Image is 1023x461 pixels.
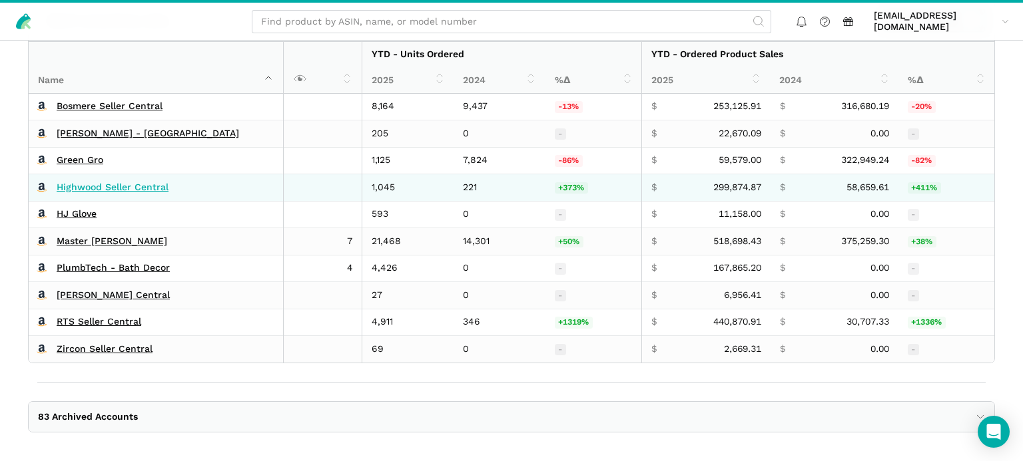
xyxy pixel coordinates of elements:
td: 50.12% [545,228,642,255]
span: $ [780,154,785,166]
span: +1319% [555,317,593,329]
a: Bosmere Seller Central [57,100,163,112]
span: 518,698.43 [713,235,761,247]
span: $ [651,262,657,274]
th: 2025: activate to sort column ascending [362,67,454,93]
a: PlumbTech - Bath Decor [57,262,170,274]
td: - [545,336,642,363]
span: $ [651,316,657,328]
td: - [545,201,642,228]
span: +1336% [908,317,946,329]
a: [EMAIL_ADDRESS][DOMAIN_NAME] [869,7,1014,35]
td: - [898,120,994,148]
span: +38% [908,236,936,248]
td: 346 [454,309,545,336]
span: [EMAIL_ADDRESS][DOMAIN_NAME] [874,10,997,33]
td: 4 [284,255,362,282]
span: - [555,263,566,275]
td: 0 [454,255,545,282]
td: 21,468 [362,228,454,255]
span: 30,707.33 [847,316,889,328]
a: Green Gro [57,154,103,166]
td: 0 [454,201,545,228]
td: 69 [362,336,454,363]
span: $ [780,289,785,301]
td: 372.85% [545,174,642,202]
button: 83 Archived Accounts [29,402,994,432]
span: 440,870.91 [713,316,761,328]
span: 83 Archived Accounts [38,411,138,423]
span: $ [780,128,785,140]
span: $ [651,343,657,355]
td: 9,437 [454,94,545,120]
span: 6,956.41 [724,289,761,301]
span: - [908,263,919,275]
span: 58,659.61 [847,182,889,194]
a: RTS Seller Central [57,316,141,328]
span: 59,579.00 [719,154,761,166]
td: 7,824 [454,147,545,174]
span: - [555,344,566,356]
span: 22,670.09 [719,128,761,140]
div: Open Intercom Messenger [978,416,1010,448]
td: 4,426 [362,255,454,282]
td: -20.07% [898,94,994,120]
span: $ [651,235,657,247]
td: - [898,336,994,363]
td: 1319.36% [545,309,642,336]
td: 1,125 [362,147,454,174]
span: +411% [908,182,941,194]
td: 4,911 [362,309,454,336]
span: 253,125.91 [713,100,761,112]
span: -86% [555,155,583,167]
span: 0.00 [870,289,889,301]
a: [PERSON_NAME] - [GEOGRAPHIC_DATA] [57,128,239,140]
th: %Δ: activate to sort column ascending [898,67,994,93]
td: 0 [454,120,545,148]
a: [PERSON_NAME] Central [57,289,170,301]
span: $ [780,343,785,355]
td: - [545,282,642,309]
th: : activate to sort column ascending [283,42,362,94]
a: Highwood Seller Central [57,182,169,194]
span: - [555,209,566,221]
span: - [908,128,919,140]
th: 2025: activate to sort column ascending [642,67,771,93]
td: 1335.72% [898,309,994,336]
td: -81.55% [898,147,994,174]
span: 316,680.19 [841,100,889,112]
span: 322,949.24 [841,154,889,166]
a: HJ Glove [57,208,97,220]
span: 2,669.31 [724,343,761,355]
strong: YTD - Ordered Product Sales [651,49,783,59]
a: Master [PERSON_NAME] [57,235,167,247]
span: 0.00 [870,208,889,220]
span: $ [780,262,785,274]
td: - [545,255,642,282]
span: 299,874.87 [713,182,761,194]
td: - [545,120,642,148]
span: $ [651,100,657,112]
span: 0.00 [870,128,889,140]
span: $ [651,154,657,166]
th: 2024: activate to sort column ascending [454,67,545,93]
td: 221 [454,174,545,202]
td: 27 [362,282,454,309]
span: +373% [555,182,588,194]
strong: YTD - Units Ordered [372,49,464,59]
span: - [908,290,919,302]
th: 2024: activate to sort column ascending [770,67,898,93]
td: - [898,255,994,282]
td: 7 [284,228,362,255]
a: Zircon Seller Central [57,343,153,355]
span: $ [780,182,785,194]
span: +50% [555,236,583,248]
span: -20% [908,101,936,113]
span: $ [651,128,657,140]
span: - [555,128,566,140]
span: $ [780,235,785,247]
th: %Δ: activate to sort column ascending [545,67,642,93]
td: 1,045 [362,174,454,202]
span: 0.00 [870,343,889,355]
td: 205 [362,120,454,148]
